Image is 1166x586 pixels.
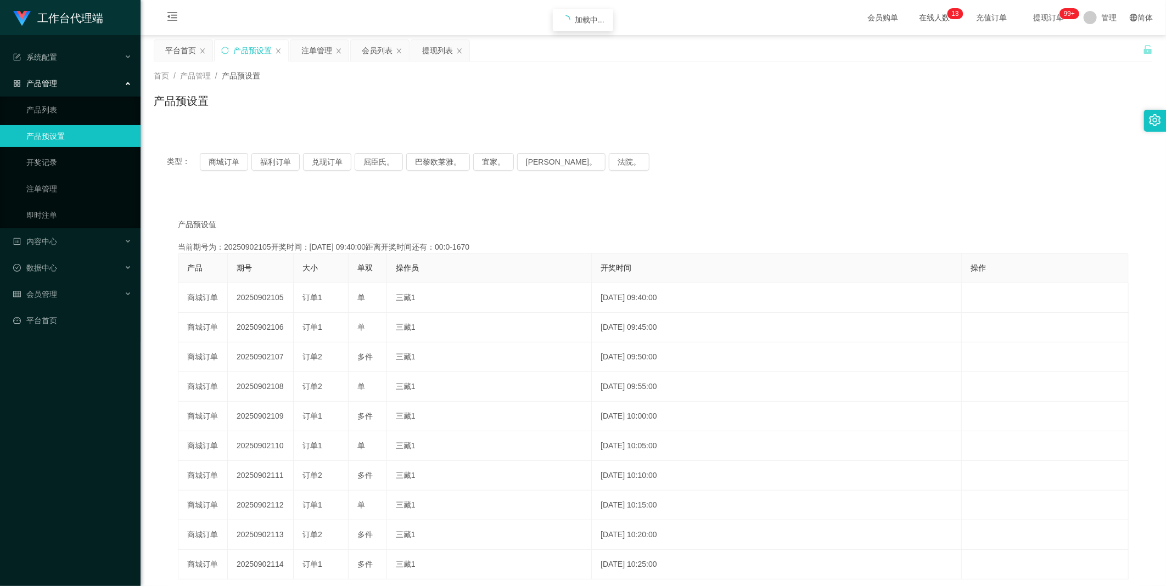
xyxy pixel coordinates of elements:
span: 单 [357,323,365,331]
i: 图标： table [13,290,21,298]
td: [DATE] 10:15:00 [592,491,962,520]
span: 产品 [187,263,203,272]
a: 产品预设置 [26,125,132,147]
span: / [173,71,176,80]
i: 图标: sync [221,47,229,54]
span: 操作 [971,263,986,272]
font: 简体 [1137,13,1153,22]
button: 兑现订单 [303,153,351,171]
button: 宜家。 [473,153,514,171]
button: 福利订单 [251,153,300,171]
td: 20250902110 [228,431,294,461]
div: 会员列表 [362,40,393,61]
i: 图标： 解锁 [1143,44,1153,54]
i: 图标： AppStore-O [13,80,21,87]
a: 即时注单 [26,204,132,226]
span: 订单1 [302,412,322,420]
h1: 产品预设置 [154,93,209,109]
div: 当前期号为：20250902105开奖时间：[DATE] 09:40:00距离开奖时间还有：00:0-1670 [178,241,1129,253]
span: 大小 [302,263,318,272]
span: 订单1 [302,323,322,331]
td: 20250902107 [228,342,294,372]
i: 图标： 关闭 [275,48,282,54]
td: [DATE] 10:10:00 [592,461,962,491]
i: 图标： 关闭 [199,48,206,54]
td: 商城订单 [178,550,228,579]
td: [DATE] 09:40:00 [592,283,962,313]
i: 图标： 关闭 [396,48,402,54]
button: [PERSON_NAME]。 [517,153,606,171]
i: 图标： form [13,53,21,61]
img: logo.9652507e.png [13,11,31,26]
td: [DATE] 10:00:00 [592,402,962,431]
sup: 13 [947,8,963,19]
td: [DATE] 10:05:00 [592,431,962,461]
td: 三藏1 [387,520,592,550]
p: 1 [951,8,955,19]
td: 20250902106 [228,313,294,342]
td: 商城订单 [178,461,228,491]
span: 多件 [357,352,373,361]
font: 产品管理 [26,79,57,88]
span: 单 [357,441,365,450]
div: 平台首页 [165,40,196,61]
a: 注单管理 [26,178,132,200]
button: 商城订单 [200,153,248,171]
font: 系统配置 [26,53,57,61]
a: 工作台代理端 [13,13,103,22]
span: 订单1 [302,560,322,568]
td: 商城订单 [178,313,228,342]
span: 单 [357,382,365,391]
font: 数据中心 [26,263,57,272]
span: 多件 [357,412,373,420]
button: 巴黎欧莱雅。 [406,153,470,171]
span: 类型： [167,153,200,171]
span: 期号 [237,263,252,272]
span: 订单2 [302,530,322,539]
i: 图标： 关闭 [456,48,463,54]
span: 订单1 [302,441,322,450]
sup: 1046 [1060,8,1079,19]
font: 充值订单 [976,13,1007,22]
span: 订单2 [302,471,322,480]
span: 订单2 [302,352,322,361]
i: 图标： check-circle-o [13,264,21,272]
i: 图标： global [1130,14,1137,21]
td: 三藏1 [387,431,592,461]
button: 法院。 [609,153,649,171]
i: 图标： 个人资料 [13,238,21,245]
td: [DATE] 10:20:00 [592,520,962,550]
a: 产品列表 [26,99,132,121]
td: 三藏1 [387,491,592,520]
div: 产品预设置 [233,40,272,61]
a: 开奖记录 [26,151,132,173]
span: 操作员 [396,263,419,272]
font: 会员管理 [26,290,57,298]
td: 商城订单 [178,283,228,313]
td: 商城订单 [178,520,228,550]
div: 提现列表 [422,40,453,61]
td: [DATE] 09:55:00 [592,372,962,402]
i: 图标： 设置 [1149,114,1161,126]
span: 产品预设值 [178,219,216,230]
span: 订单1 [302,500,322,509]
span: 多件 [357,471,373,480]
font: 内容中心 [26,237,57,246]
i: 图标： 关闭 [335,48,342,54]
td: 三藏1 [387,342,592,372]
span: 单双 [357,263,373,272]
td: 20250902105 [228,283,294,313]
a: 图标： 仪表板平台首页 [13,309,132,331]
span: 单 [357,293,365,302]
td: 三藏1 [387,550,592,579]
td: [DATE] 10:25:00 [592,550,962,579]
td: 20250902111 [228,461,294,491]
td: 商城订单 [178,402,228,431]
div: 注单管理 [301,40,332,61]
span: 产品管理 [180,71,211,80]
td: 商城订单 [178,342,228,372]
td: 三藏1 [387,372,592,402]
span: 订单2 [302,382,322,391]
td: 20250902109 [228,402,294,431]
td: 商城订单 [178,491,228,520]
